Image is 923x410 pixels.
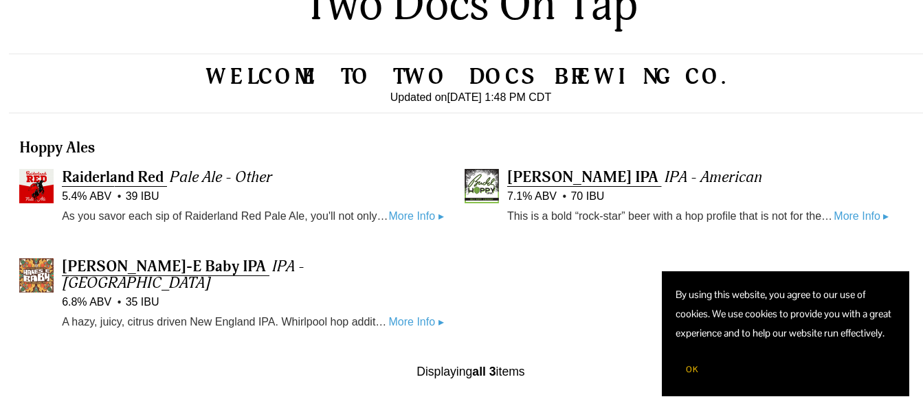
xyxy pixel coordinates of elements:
[19,258,54,293] img: Hayes-E Baby IPA
[62,313,388,331] p: A hazy, juicy, citrus driven New England IPA. Whirlpool hop additions of Azacca, Citra, and Mosai...
[62,257,266,276] span: [PERSON_NAME]-E Baby IPA
[62,294,111,310] span: 6.8% ABV
[676,285,896,343] p: By using this website, you agree to our use of cookies. We use cookies to provide you with a grea...
[62,207,388,225] p: As you savor each sip of Raiderland Red Pale Ale, you'll not only enjoy the craftsmanship of Two ...
[676,356,709,383] button: OK
[118,294,159,310] span: 35 IBU
[62,168,167,187] a: Raiderland Red
[388,207,443,225] a: More Info
[62,257,304,293] span: IPA - [GEOGRAPHIC_DATA]
[118,188,159,205] span: 39 IBU
[465,169,499,203] img: Buddy Hoppy IPA
[507,168,658,187] span: [PERSON_NAME] IPA
[19,169,54,203] img: Raiderland Red
[390,91,447,103] span: Updated on
[507,168,662,187] a: [PERSON_NAME] IPA
[507,207,834,225] p: This is a bold “rock-star” beer with a hop profile that is not for the faint of heart. We feel th...
[507,188,557,205] span: 7.1% ABV
[447,91,551,103] time: [DATE] 1:48 PM CDT
[170,168,272,187] span: Pale Ale - Other
[62,168,164,187] span: Raiderland Red
[665,168,762,187] span: IPA - American
[662,271,909,396] section: Cookie banner
[62,188,111,205] span: 5.4% ABV
[62,257,269,276] a: [PERSON_NAME]-E Baby IPA
[562,188,604,205] span: 70 IBU
[834,207,889,225] a: More Info
[472,365,496,378] b: all 3
[388,313,443,331] a: More Info
[686,364,698,375] span: OK
[19,138,922,158] h3: Hoppy Ales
